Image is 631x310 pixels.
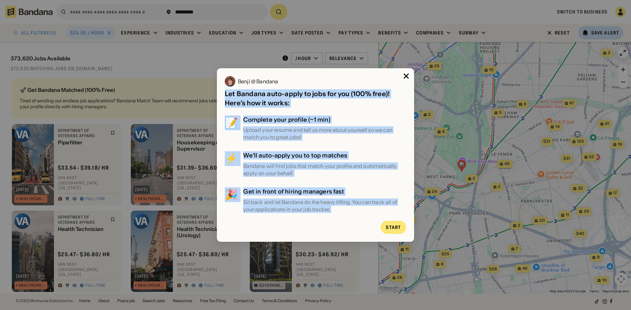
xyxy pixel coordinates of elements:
div: 🎉 [225,187,238,213]
div: Upload your resume and tell us more about yourself so we can match you to great jobs! [243,126,406,141]
div: Sit back and let Bandana do the heavy lifting. You can track all of your applications in your job... [243,198,406,213]
div: Start [386,225,401,230]
div: Complete your profile (~1 min) [243,115,406,124]
div: Get in front of hiring managers fast [243,187,406,196]
div: Let Bandana auto-apply to jobs for you (100% free)! Here’s how it works: [225,89,406,108]
div: Benji @ Bandana [238,79,278,84]
div: 📝 [225,115,238,141]
div: Bandana will find jobs that match your profile and automatically apply on your behalf. [243,162,406,177]
div: ⚡️ [225,152,238,177]
img: Benji @ Bandana [225,76,235,87]
div: We’ll auto-apply you to top matches [243,152,406,160]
